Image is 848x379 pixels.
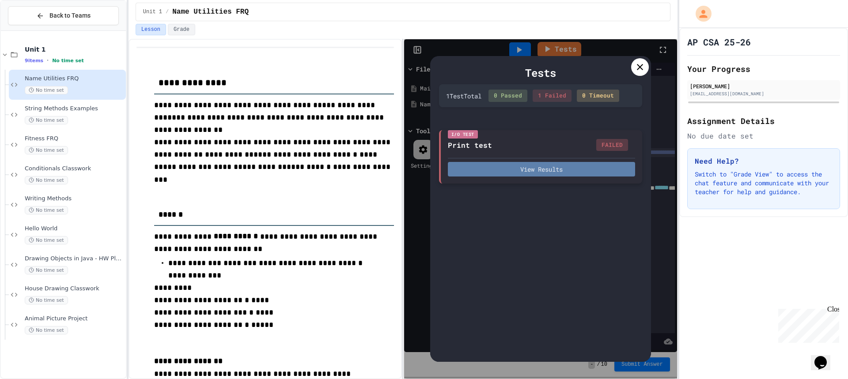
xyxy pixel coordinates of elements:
div: FAILED [596,139,628,151]
iframe: chat widget [775,305,839,343]
div: [PERSON_NAME] [690,82,837,90]
span: Fitness FRQ [25,135,124,143]
span: No time set [25,206,68,214]
h1: AP CSA 25-26 [687,36,751,48]
span: Name Utilities FRQ [25,75,124,83]
button: Grade [168,24,195,35]
span: No time set [25,296,68,304]
button: View Results [448,162,635,176]
span: Drawing Objects in Java - HW Playposit Code [25,255,124,263]
span: House Drawing Classwork [25,285,124,293]
h3: Need Help? [695,156,833,166]
span: Name Utilities FRQ [172,7,249,17]
div: No due date set [687,131,840,141]
div: My Account [686,4,714,24]
span: Unit 1 [143,8,162,15]
iframe: chat widget [811,344,839,370]
span: No time set [25,266,68,274]
span: No time set [52,58,84,64]
div: I/O Test [448,130,478,139]
h2: Your Progress [687,63,840,75]
div: 0 Passed [488,90,527,102]
span: Hello World [25,225,124,233]
div: Chat with us now!Close [4,4,61,56]
span: No time set [25,146,68,154]
span: • [47,57,49,64]
span: No time set [25,176,68,184]
div: Tests [439,65,642,81]
span: Conditionals Classwork [25,165,124,173]
span: / [166,8,169,15]
div: 0 Timeout [577,90,619,102]
h2: Assignment Details [687,115,840,127]
span: No time set [25,116,68,124]
div: 1 Test Total [446,91,481,101]
button: Back to Teams [8,6,119,25]
span: No time set [25,86,68,94]
div: Print test [448,140,492,150]
span: Unit 1 [25,45,124,53]
span: 9 items [25,58,43,64]
span: Back to Teams [49,11,91,20]
span: Writing Methods [25,195,124,203]
div: [EMAIL_ADDRESS][DOMAIN_NAME] [690,90,837,97]
p: Switch to "Grade View" to access the chat feature and communicate with your teacher for help and ... [695,170,833,196]
button: Lesson [136,24,166,35]
span: No time set [25,326,68,334]
span: No time set [25,236,68,244]
div: 1 Failed [533,90,572,102]
span: String Methods Examples [25,105,124,113]
span: Animal Picture Project [25,315,124,323]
